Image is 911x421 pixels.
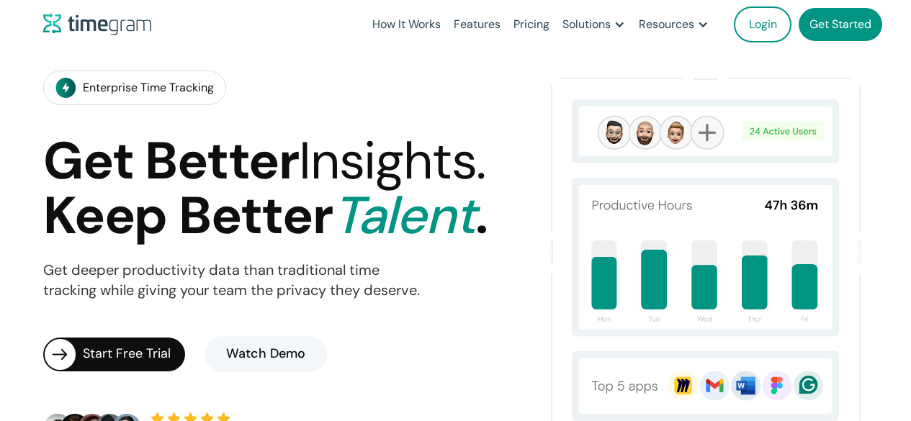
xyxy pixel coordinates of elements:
[299,127,485,194] span: Insights.
[83,78,214,98] div: Enterprise Time Tracking
[562,14,611,35] div: Solutions
[43,261,420,301] p: Get deeper productivity data than traditional time tracking while giving your team the privacy th...
[734,6,791,42] a: Login
[639,14,694,35] div: Resources
[799,8,882,41] a: Get Started
[43,134,487,244] h1: Get Better Keep Better .
[205,336,327,372] a: Watch Demo
[43,338,185,371] a: Start Free Trial
[83,344,185,364] div: Start Free Trial
[333,182,475,249] span: Talent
